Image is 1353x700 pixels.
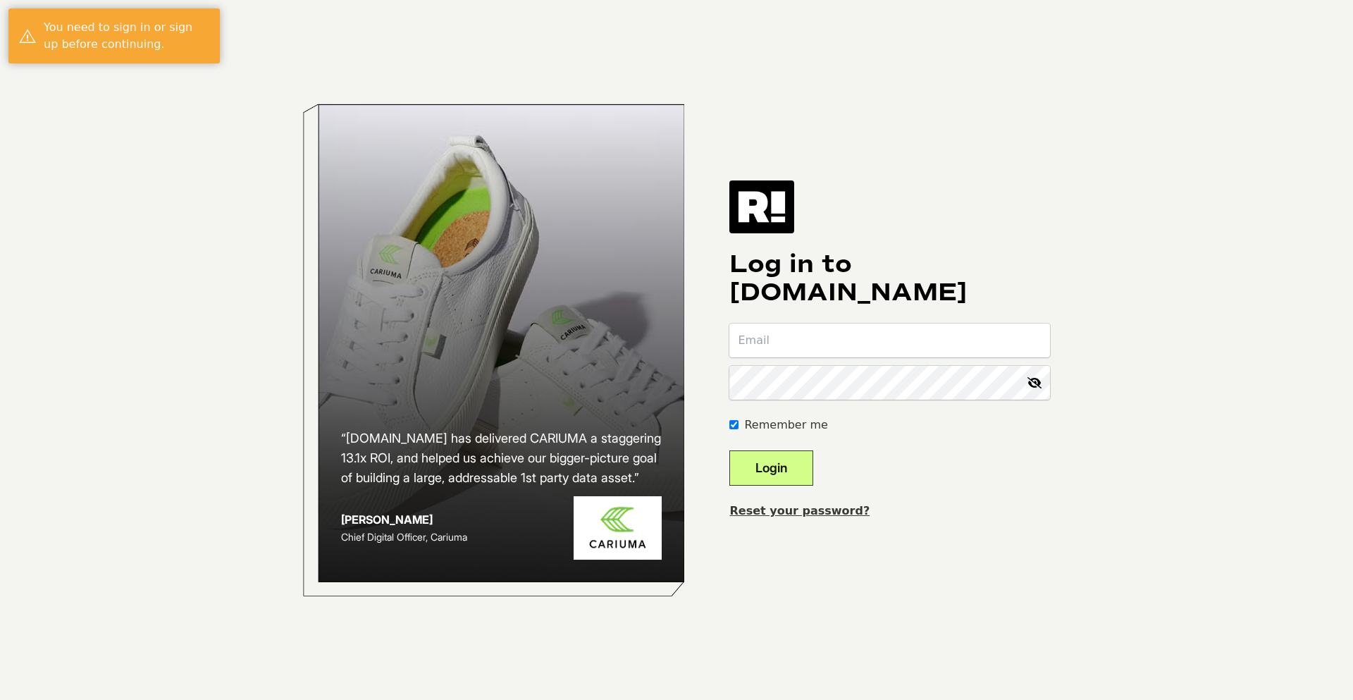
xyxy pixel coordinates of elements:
[729,180,794,233] img: Retention.com
[574,496,662,560] img: Cariuma
[341,429,662,488] h2: “[DOMAIN_NAME] has delivered CARIUMA a staggering 13.1x ROI, and helped us achieve our bigger-pic...
[341,512,433,527] strong: [PERSON_NAME]
[341,531,467,543] span: Chief Digital Officer, Cariuma
[44,19,209,53] div: You need to sign in or sign up before continuing.
[744,417,827,434] label: Remember me
[729,504,870,517] a: Reset your password?
[729,450,813,486] button: Login
[729,324,1050,357] input: Email
[729,250,1050,307] h1: Log in to [DOMAIN_NAME]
